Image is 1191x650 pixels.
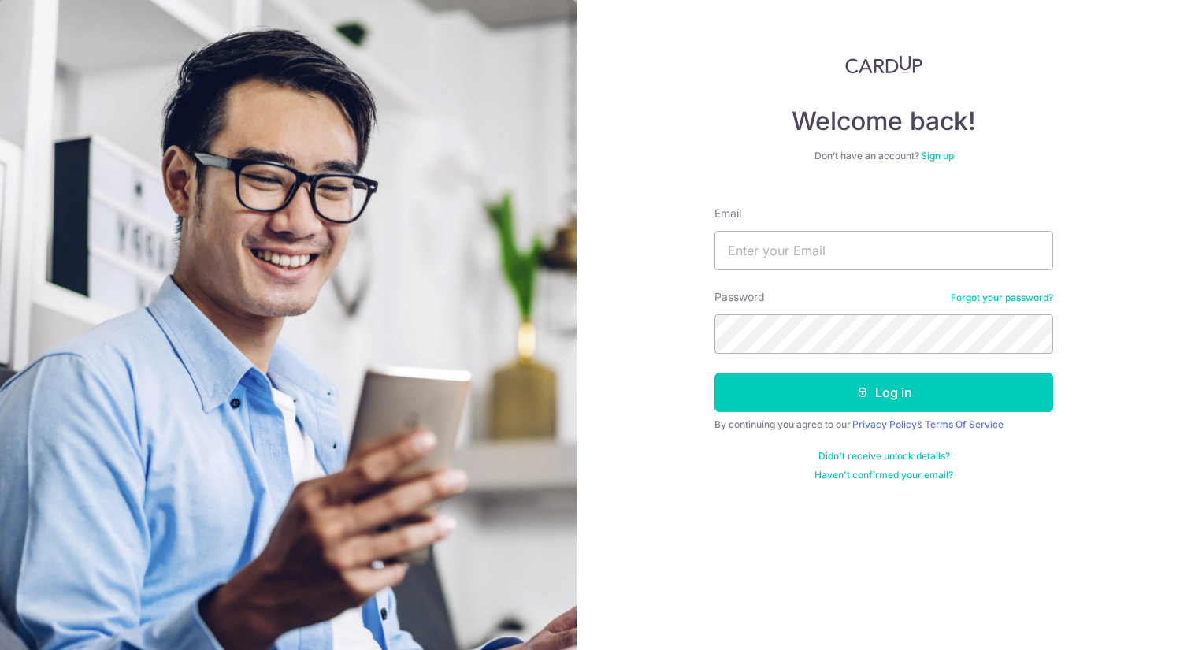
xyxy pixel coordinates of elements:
[818,450,950,462] a: Didn't receive unlock details?
[852,418,917,430] a: Privacy Policy
[714,373,1053,412] button: Log in
[714,418,1053,431] div: By continuing you agree to our &
[951,292,1053,304] a: Forgot your password?
[845,55,922,74] img: CardUp Logo
[714,150,1053,162] div: Don’t have an account?
[814,469,953,481] a: Haven't confirmed your email?
[925,418,1004,430] a: Terms Of Service
[714,231,1053,270] input: Enter your Email
[714,106,1053,137] h4: Welcome back!
[921,150,954,162] a: Sign up
[714,206,741,221] label: Email
[714,289,765,305] label: Password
